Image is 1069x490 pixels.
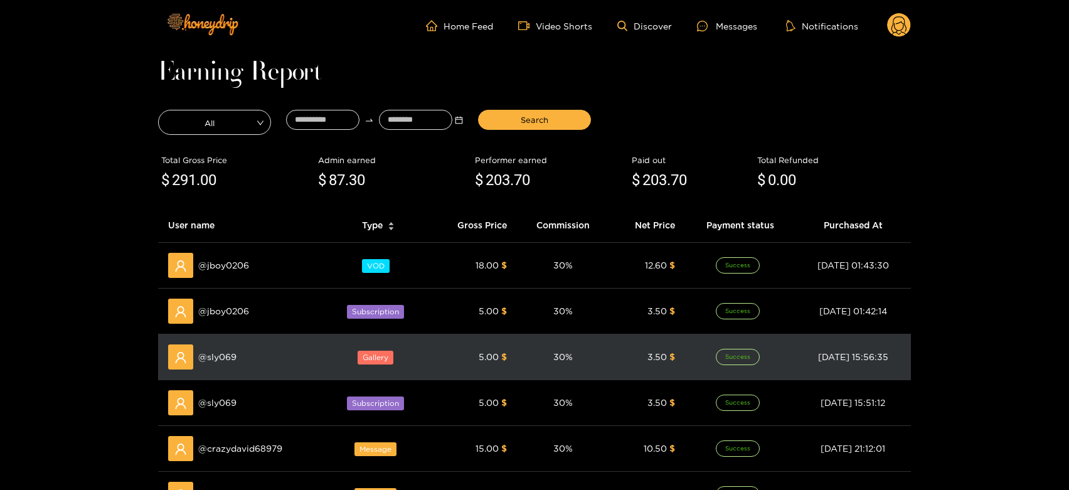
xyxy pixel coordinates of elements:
span: Success [716,395,760,411]
span: video-camera [518,20,536,31]
a: Home Feed [426,20,493,31]
span: VOD [362,259,390,273]
span: user [174,260,187,272]
span: $ [757,169,765,193]
span: $ [669,444,675,453]
th: Net Price [609,208,685,243]
span: $ [501,352,507,361]
button: Notifications [782,19,862,32]
span: 30 % [553,260,573,270]
span: user [174,306,187,318]
span: $ [475,169,483,193]
th: Purchased At [795,208,911,243]
button: Search [478,110,591,130]
div: Paid out [632,154,751,166]
span: caret-down [388,225,395,232]
span: Success [716,303,760,319]
span: to [364,115,374,125]
span: 18.00 [476,260,499,270]
span: $ [669,260,675,270]
span: 3.50 [647,352,667,361]
span: Success [716,257,760,274]
span: swap-right [364,115,374,125]
span: user [174,443,187,455]
span: .30 [345,171,365,189]
span: $ [501,260,507,270]
div: Admin earned [318,154,469,166]
th: Payment status [685,208,795,243]
span: [DATE] 01:43:30 [817,260,889,270]
span: .70 [667,171,687,189]
span: 87 [329,171,345,189]
span: 5.00 [479,352,499,361]
a: Discover [617,21,672,31]
span: $ [161,169,169,193]
span: $ [501,444,507,453]
span: user [174,351,187,364]
span: 10.50 [644,444,667,453]
span: Search [521,114,548,126]
span: 15.00 [476,444,499,453]
span: 30 % [553,398,573,407]
span: @ jboy0206 [198,304,249,318]
span: 0 [768,171,776,189]
span: Message [354,442,396,456]
div: Total Gross Price [161,154,312,166]
span: 3.50 [647,398,667,407]
span: $ [669,306,675,316]
span: [DATE] 15:56:35 [818,352,888,361]
span: 5.00 [479,306,499,316]
span: 203 [486,171,510,189]
span: 203 [642,171,667,189]
span: [DATE] 01:42:14 [819,306,887,316]
span: Gallery [358,351,393,365]
span: Success [716,349,760,365]
span: 30 % [553,306,573,316]
span: $ [669,352,675,361]
span: $ [501,306,507,316]
span: @ jboy0206 [198,258,249,272]
span: [DATE] 15:51:12 [821,398,885,407]
span: @ crazydavid68979 [198,442,282,455]
span: user [174,397,187,410]
span: Subscription [347,305,404,319]
span: @ sly069 [198,350,237,364]
span: 291 [172,171,196,189]
th: User name [158,208,327,243]
span: home [426,20,444,31]
span: .70 [510,171,530,189]
span: @ sly069 [198,396,237,410]
span: All [159,114,270,131]
span: .00 [776,171,796,189]
th: Commission [517,208,609,243]
span: $ [501,398,507,407]
span: Subscription [347,397,404,410]
th: Gross Price [430,208,517,243]
span: Type [362,218,383,232]
h1: Earning Report [158,64,911,82]
span: [DATE] 21:12:01 [821,444,885,453]
span: $ [669,398,675,407]
span: 12.60 [645,260,667,270]
div: Performer earned [475,154,625,166]
a: Video Shorts [518,20,592,31]
div: Messages [697,19,757,33]
span: caret-up [388,220,395,227]
span: .00 [196,171,216,189]
span: Success [716,440,760,457]
span: $ [318,169,326,193]
span: 30 % [553,444,573,453]
span: 5.00 [479,398,499,407]
span: 3.50 [647,306,667,316]
span: 30 % [553,352,573,361]
span: $ [632,169,640,193]
div: Total Refunded [757,154,908,166]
